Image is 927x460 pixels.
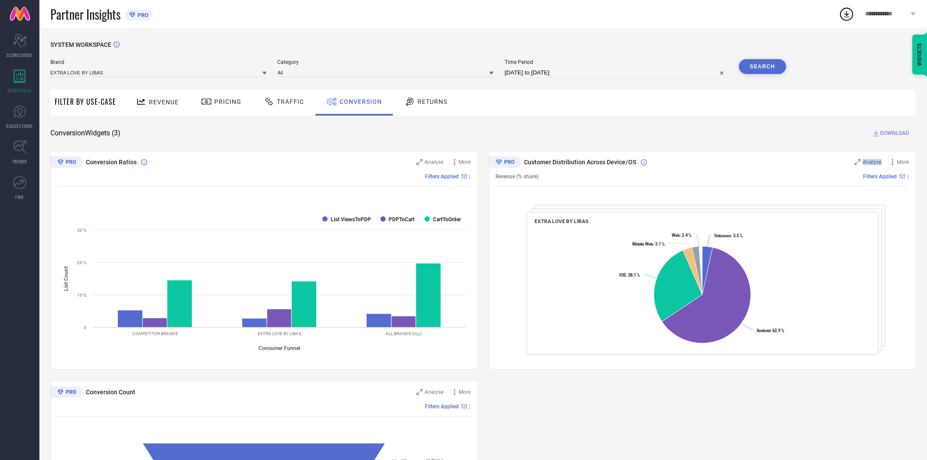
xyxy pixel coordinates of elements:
[715,234,743,238] text: : 3.5 %
[433,216,461,223] text: CartToOrder
[839,6,855,22] div: Open download list
[258,331,301,336] text: EXTRA LOVE BY LIBAS
[459,159,471,165] span: More
[50,156,83,170] div: Premium
[86,389,135,396] span: Conversion Count
[855,159,861,165] svg: Zoom
[418,98,447,105] span: Returns
[417,159,423,165] svg: Zoom
[77,293,86,297] text: 10 %
[389,216,415,223] text: PDPToCart
[425,159,444,165] span: Analyse
[77,260,86,265] text: 20 %
[132,331,178,336] text: COMPETITOR BRANDS
[259,345,301,351] tspan: Consumer Funnel
[84,325,86,330] text: 0
[8,87,32,94] span: WORKSPACE
[50,41,111,48] span: SYSTEM WORKSPACE
[739,59,786,74] button: Search
[425,403,459,410] span: Filters Applied
[757,328,770,333] tspan: Android
[50,5,120,23] span: Partner Insights
[64,266,70,291] tspan: List Count
[16,194,24,200] span: FWD
[505,59,728,65] span: Time Period
[505,67,728,78] input: Select time period
[278,59,494,65] span: Category
[672,233,691,238] text: : 2.4 %
[524,159,637,166] span: Customer Distribution Across Device/OS
[672,233,679,238] tspan: Web
[496,173,539,180] span: Revenue (% share)
[715,234,731,238] tspan: Unknown
[55,96,116,107] span: Filter By Use-Case
[619,273,626,278] tspan: IOS
[331,216,371,223] text: List ViewsToPDP
[149,99,179,106] span: Revenue
[632,241,665,246] text: : 3.1 %
[277,98,304,105] span: Traffic
[908,173,909,180] span: |
[863,159,882,165] span: Analyse
[7,123,33,129] span: SUGGESTIONS
[135,12,149,18] span: PRO
[757,328,784,333] text: : 62.9 %
[632,241,653,246] tspan: Mobile Web
[470,173,471,180] span: |
[50,386,83,400] div: Premium
[50,129,120,138] span: Conversion Widgets ( 3 )
[881,129,909,138] span: DOWNLOAD
[417,389,423,395] svg: Zoom
[863,173,897,180] span: Filters Applied
[340,98,382,105] span: Conversion
[425,173,459,180] span: Filters Applied
[459,389,471,395] span: More
[386,331,422,336] text: ALL BRANDS (ALL)
[50,59,267,65] span: Brand
[86,159,137,166] span: Conversion Ratios
[12,158,27,165] span: TRENDS
[470,403,471,410] span: |
[214,98,241,105] span: Pricing
[897,159,909,165] span: More
[619,273,640,278] text: : 28.1 %
[7,52,33,58] span: SCORECARDS
[489,156,521,170] div: Premium
[425,389,444,395] span: Analyse
[77,228,86,233] text: 30 %
[534,218,588,224] span: EXTRA LOVE BY LIBAS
